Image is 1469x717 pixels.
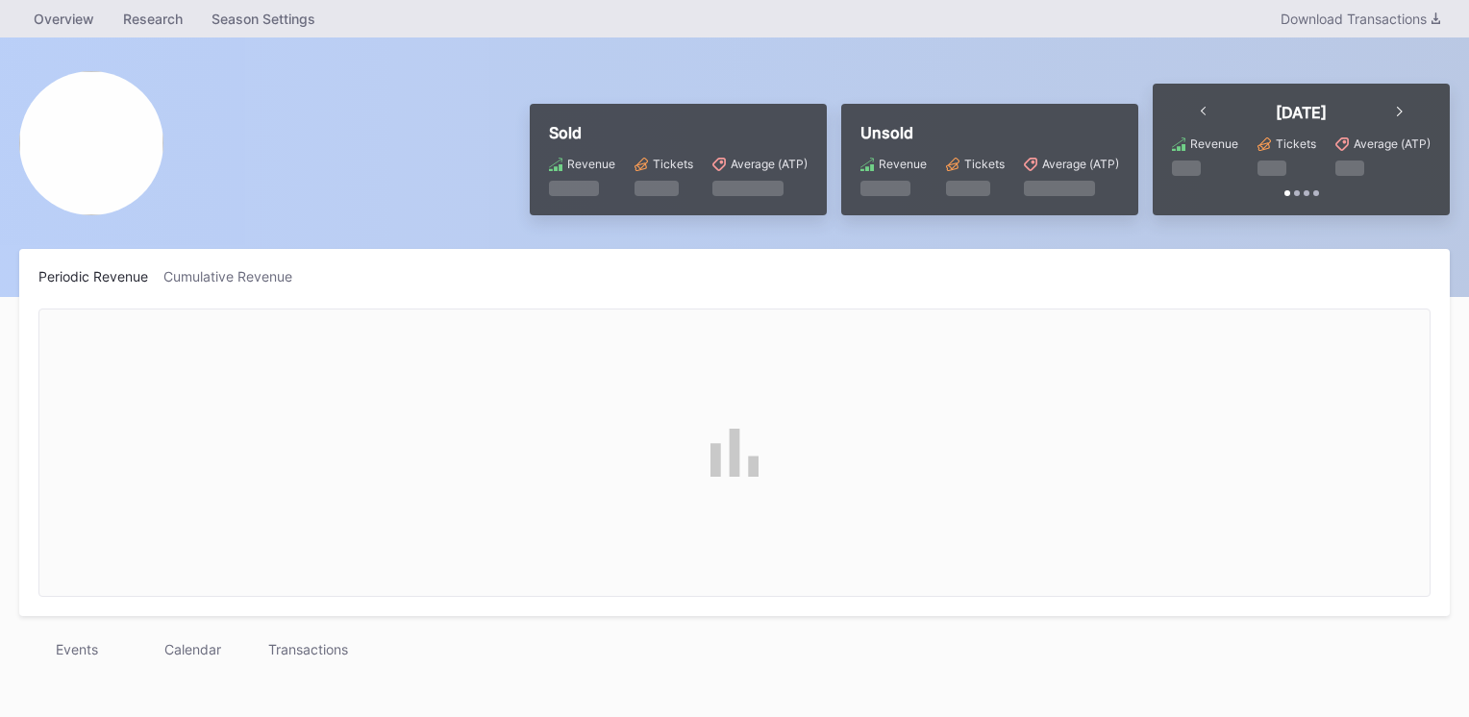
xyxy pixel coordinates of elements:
[1276,103,1327,122] div: [DATE]
[1271,6,1450,32] button: Download Transactions
[19,635,135,663] div: Events
[38,268,163,284] div: Periodic Revenue
[549,123,808,142] div: Sold
[1190,136,1238,151] div: Revenue
[1354,136,1431,151] div: Average (ATP)
[109,5,197,33] a: Research
[197,5,330,33] a: Season Settings
[1276,136,1316,151] div: Tickets
[860,123,1119,142] div: Unsold
[1042,157,1119,171] div: Average (ATP)
[731,157,808,171] div: Average (ATP)
[163,268,308,284] div: Cumulative Revenue
[567,157,615,171] div: Revenue
[19,5,109,33] a: Overview
[135,635,250,663] div: Calendar
[964,157,1005,171] div: Tickets
[250,635,365,663] div: Transactions
[1281,11,1440,27] div: Download Transactions
[879,157,927,171] div: Revenue
[653,157,693,171] div: Tickets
